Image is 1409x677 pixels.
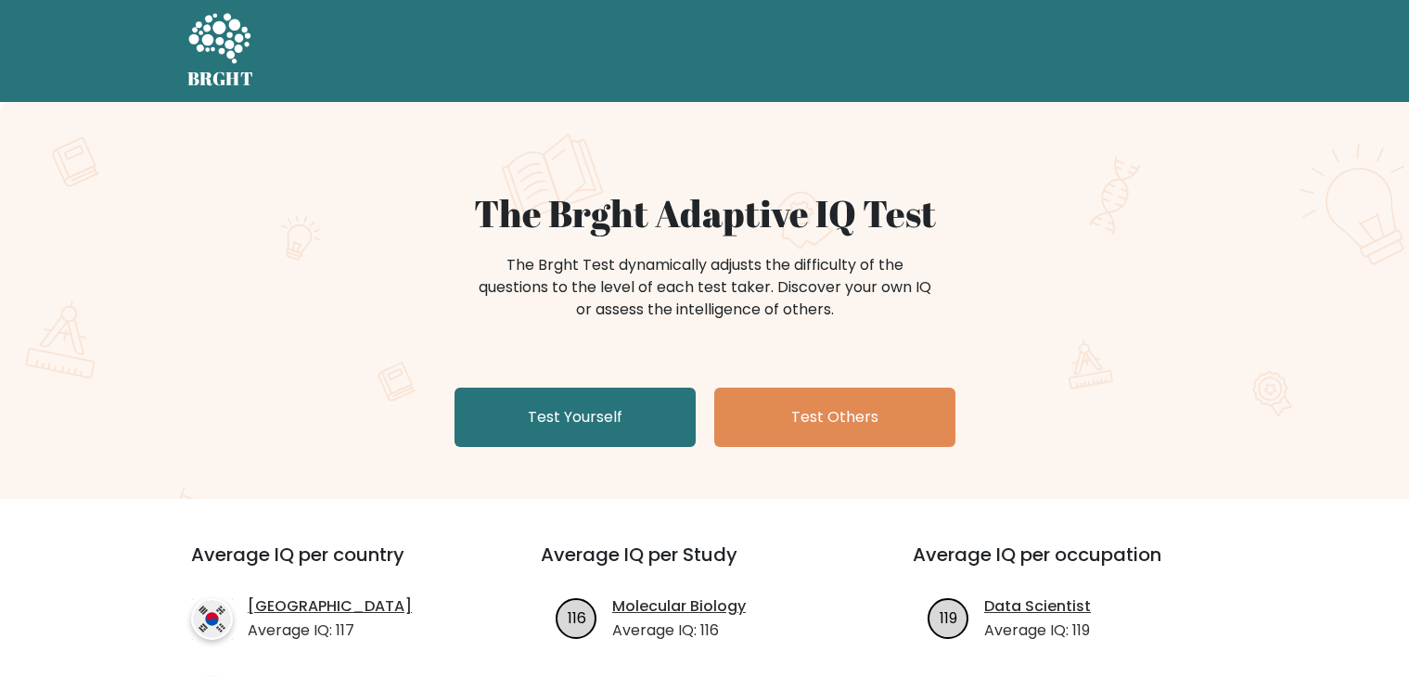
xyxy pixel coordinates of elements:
h1: The Brght Adaptive IQ Test [252,191,1158,236]
a: Test Others [714,388,955,447]
p: Average IQ: 117 [248,620,412,642]
h3: Average IQ per country [191,543,474,588]
a: Test Yourself [455,388,696,447]
p: Average IQ: 116 [612,620,746,642]
h5: BRGHT [187,68,254,90]
text: 119 [940,607,957,628]
a: BRGHT [187,7,254,95]
a: [GEOGRAPHIC_DATA] [248,595,412,618]
h3: Average IQ per Study [541,543,868,588]
div: The Brght Test dynamically adjusts the difficulty of the questions to the level of each test take... [473,254,937,321]
text: 116 [568,607,586,628]
h3: Average IQ per occupation [913,543,1240,588]
a: Data Scientist [984,595,1091,618]
img: country [191,598,233,640]
a: Molecular Biology [612,595,746,618]
p: Average IQ: 119 [984,620,1091,642]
